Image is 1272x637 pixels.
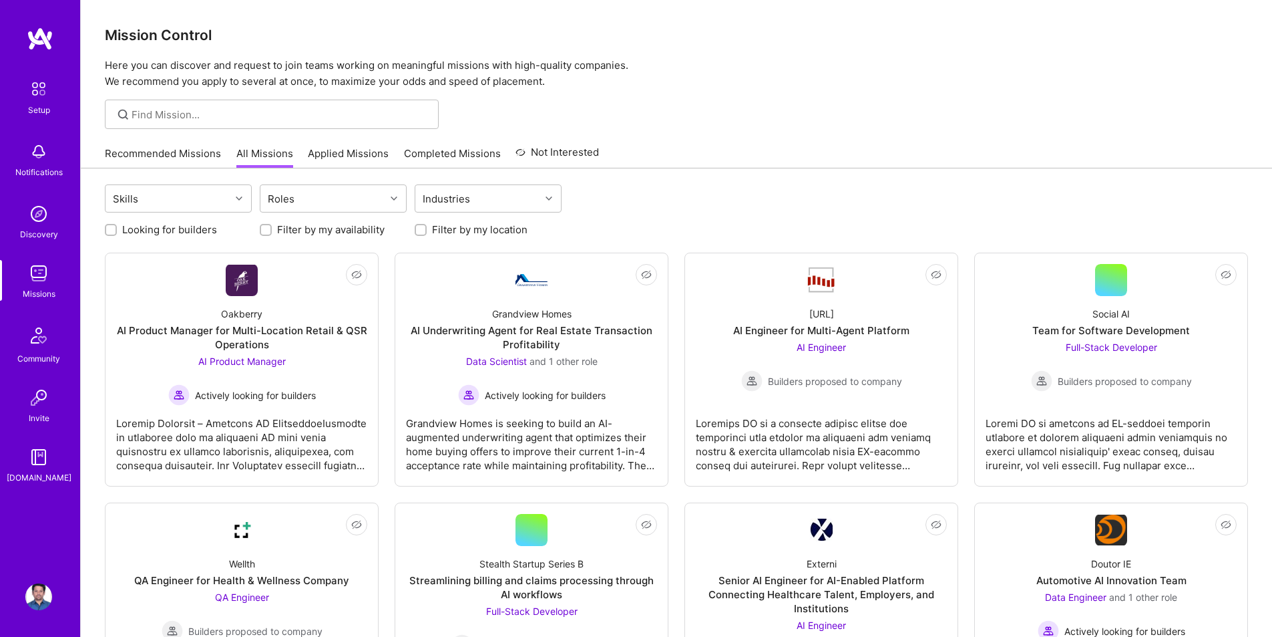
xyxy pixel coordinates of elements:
label: Filter by my availability [277,223,385,237]
div: Streamlining billing and claims processing through AI workflows [406,574,657,602]
img: Community [23,320,55,352]
div: Skills [110,189,142,209]
div: Senior AI Engineer for AI-Enabled Platform Connecting Healthcare Talent, Employers, and Institutions [696,574,947,616]
img: Company Logo [805,266,837,294]
span: Builders proposed to company [768,374,902,388]
div: AI Engineer for Multi-Agent Platform [733,324,909,338]
i: icon EyeClosed [641,519,652,530]
img: Actively looking for builders [458,384,479,406]
img: Company Logo [1095,515,1127,545]
img: setup [25,75,53,103]
i: icon SearchGrey [116,107,131,122]
span: Data Scientist [466,356,527,367]
div: Industries [419,189,473,209]
a: All Missions [236,146,293,168]
div: Invite [29,411,49,425]
div: Wellth [229,557,255,571]
img: Company Logo [226,265,258,296]
i: icon EyeClosed [351,269,362,280]
span: AI Engineer [797,342,846,353]
div: Oakberry [221,307,262,321]
p: Here you can discover and request to join teams working on meaningful missions with high-quality ... [105,57,1248,90]
span: AI Engineer [797,620,846,631]
img: bell [25,138,52,165]
div: Roles [264,189,298,209]
a: Completed Missions [404,146,501,168]
div: Stealth Startup Series B [479,557,584,571]
i: icon EyeClosed [1221,269,1231,280]
div: AI Underwriting Agent for Real Estate Transaction Profitability [406,324,657,352]
div: Grandview Homes [492,307,572,321]
div: Loremips DO si a consecte adipisc elitse doe temporinci utla etdolor ma aliquaeni adm veniamq nos... [696,406,947,473]
span: Builders proposed to company [1058,374,1192,388]
img: Company Logo [810,519,833,541]
input: Find Mission... [132,108,429,122]
div: Missions [23,287,55,301]
img: Company Logo [226,514,258,546]
a: Company Logo[URL]AI Engineer for Multi-Agent PlatformAI Engineer Builders proposed to companyBuil... [696,264,947,475]
div: Automotive AI Innovation Team [1036,574,1187,588]
i: icon EyeClosed [1221,519,1231,530]
i: icon Chevron [236,195,242,202]
span: AI Product Manager [198,356,286,367]
span: Full-Stack Developer [1066,342,1157,353]
img: User Avatar [25,584,52,610]
label: Filter by my location [432,223,527,237]
a: Company LogoOakberryAI Product Manager for Multi-Location Retail & QSR OperationsAI Product Manag... [116,264,367,475]
a: Social AITeam for Software DevelopmentFull-Stack Developer Builders proposed to companyBuilders p... [986,264,1237,475]
i: icon EyeClosed [641,269,652,280]
img: Actively looking for builders [168,384,190,406]
h3: Mission Control [105,27,1248,43]
img: guide book [25,444,52,471]
span: and 1 other role [529,356,598,367]
a: User Avatar [22,584,55,610]
div: Loremi DO si ametcons ad EL-seddoei temporin utlabore et dolorem aliquaeni admin veniamquis no ex... [986,406,1237,473]
i: icon EyeClosed [931,269,941,280]
div: QA Engineer for Health & Wellness Company [134,574,349,588]
img: Builders proposed to company [741,370,763,392]
div: Loremip Dolorsit – Ametcons AD ElitseddoeIusmodte in utlaboree dolo ma aliquaeni AD mini venia qu... [116,406,367,473]
span: and 1 other role [1109,592,1177,603]
div: Social AI [1092,307,1130,321]
a: Applied Missions [308,146,389,168]
div: Notifications [15,165,63,179]
div: Team for Software Development [1032,324,1190,338]
img: discovery [25,201,52,227]
i: icon Chevron [391,195,397,202]
img: Company Logo [515,274,548,286]
a: Not Interested [515,144,599,168]
i: icon Chevron [546,195,552,202]
img: Invite [25,384,52,411]
label: Looking for builders [122,223,217,237]
div: Grandview Homes is seeking to build an AI-augmented underwriting agent that optimizes their home ... [406,406,657,473]
span: Full-Stack Developer [486,606,578,617]
div: [URL] [809,307,834,321]
i: icon EyeClosed [351,519,362,530]
img: teamwork [25,260,52,287]
div: Community [17,352,60,366]
span: Data Engineer [1045,592,1106,603]
i: icon EyeClosed [931,519,941,530]
a: Recommended Missions [105,146,221,168]
a: Company LogoGrandview HomesAI Underwriting Agent for Real Estate Transaction ProfitabilityData Sc... [406,264,657,475]
div: Discovery [20,227,58,241]
img: logo [27,27,53,51]
span: Actively looking for builders [485,388,606,402]
div: Setup [28,103,50,117]
div: [DOMAIN_NAME] [7,471,71,485]
div: Externi [807,557,837,571]
span: QA Engineer [215,592,269,603]
div: AI Product Manager for Multi-Location Retail & QSR Operations [116,324,367,352]
span: Actively looking for builders [195,388,316,402]
div: Doutor IE [1091,557,1131,571]
img: Builders proposed to company [1031,370,1052,392]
